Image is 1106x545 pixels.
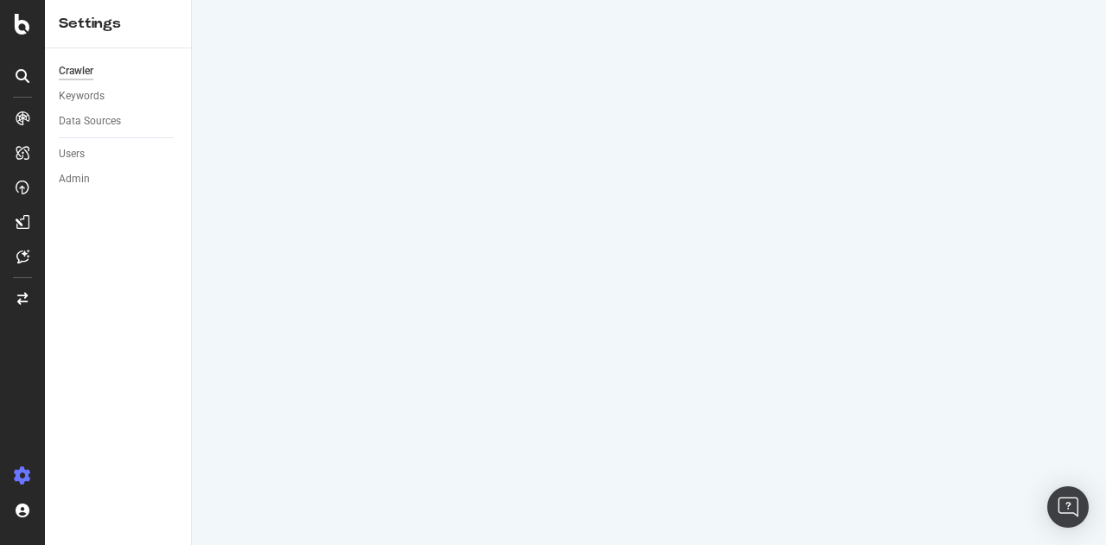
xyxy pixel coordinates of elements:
[59,145,179,163] a: Users
[59,87,105,105] div: Keywords
[59,87,179,105] a: Keywords
[59,62,179,80] a: Crawler
[1047,486,1089,528] div: Open Intercom Messenger
[59,112,179,130] a: Data Sources
[59,62,93,80] div: Crawler
[59,170,90,188] div: Admin
[59,14,177,34] div: Settings
[59,112,121,130] div: Data Sources
[59,170,179,188] a: Admin
[59,145,85,163] div: Users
